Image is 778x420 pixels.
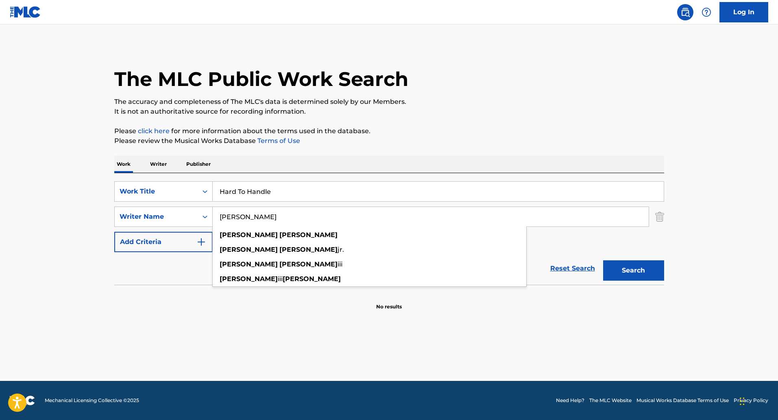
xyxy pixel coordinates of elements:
span: iii [278,275,283,283]
p: The accuracy and completeness of The MLC's data is determined solely by our Members. [114,97,664,107]
a: Musical Works Database Terms of Use [636,397,729,404]
button: Search [603,260,664,281]
img: 9d2ae6d4665cec9f34b9.svg [196,237,206,247]
a: Reset Search [546,259,599,277]
div: Work Title [120,187,193,196]
img: search [680,7,690,17]
strong: [PERSON_NAME] [220,246,278,253]
span: iii [338,260,342,268]
div: Help [698,4,715,20]
p: Writer [148,156,169,173]
strong: [PERSON_NAME] [220,260,278,268]
strong: [PERSON_NAME] [279,246,338,253]
a: Log In [719,2,768,22]
p: Work [114,156,133,173]
strong: [PERSON_NAME] [283,275,341,283]
img: help [702,7,711,17]
a: click here [138,127,170,135]
p: Please for more information about the terms used in the database. [114,126,664,136]
a: Need Help? [556,397,584,404]
form: Search Form [114,181,664,285]
a: The MLC Website [589,397,632,404]
button: Add Criteria [114,232,213,252]
div: Writer Name [120,212,193,222]
img: Delete Criterion [655,207,664,227]
span: jr. [338,246,344,253]
h1: The MLC Public Work Search [114,67,408,91]
a: Public Search [677,4,693,20]
strong: [PERSON_NAME] [220,231,278,239]
p: Please review the Musical Works Database [114,136,664,146]
a: Privacy Policy [734,397,768,404]
strong: [PERSON_NAME] [279,231,338,239]
strong: [PERSON_NAME] [279,260,338,268]
strong: [PERSON_NAME] [220,275,278,283]
iframe: Chat Widget [737,381,778,420]
img: MLC Logo [10,6,41,18]
div: Drag [740,389,745,413]
span: Mechanical Licensing Collective © 2025 [45,397,139,404]
p: No results [376,293,402,310]
a: Terms of Use [256,137,300,145]
p: It is not an authoritative source for recording information. [114,107,664,117]
img: logo [10,396,35,405]
p: Publisher [184,156,213,173]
